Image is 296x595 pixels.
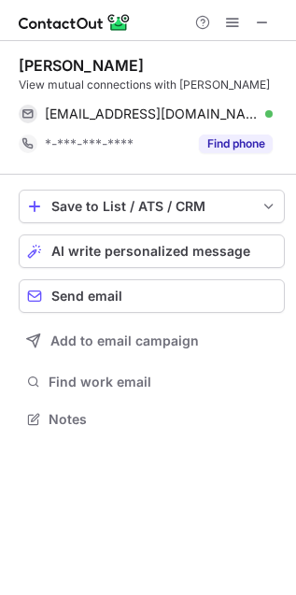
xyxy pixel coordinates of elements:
div: [PERSON_NAME] [19,56,144,75]
button: AI write personalized message [19,234,285,268]
span: Send email [51,289,122,304]
button: Notes [19,406,285,432]
span: AI write personalized message [51,244,250,259]
button: Add to email campaign [19,324,285,358]
button: Send email [19,279,285,313]
span: Find work email [49,374,277,390]
img: ContactOut v5.3.10 [19,11,131,34]
div: View mutual connections with [PERSON_NAME] [19,77,285,93]
div: Save to List / ATS / CRM [51,199,252,214]
button: Reveal Button [199,135,273,153]
button: save-profile-one-click [19,190,285,223]
span: Notes [49,411,277,428]
span: [EMAIL_ADDRESS][DOMAIN_NAME] [45,106,259,122]
span: Add to email campaign [50,333,199,348]
button: Find work email [19,369,285,395]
